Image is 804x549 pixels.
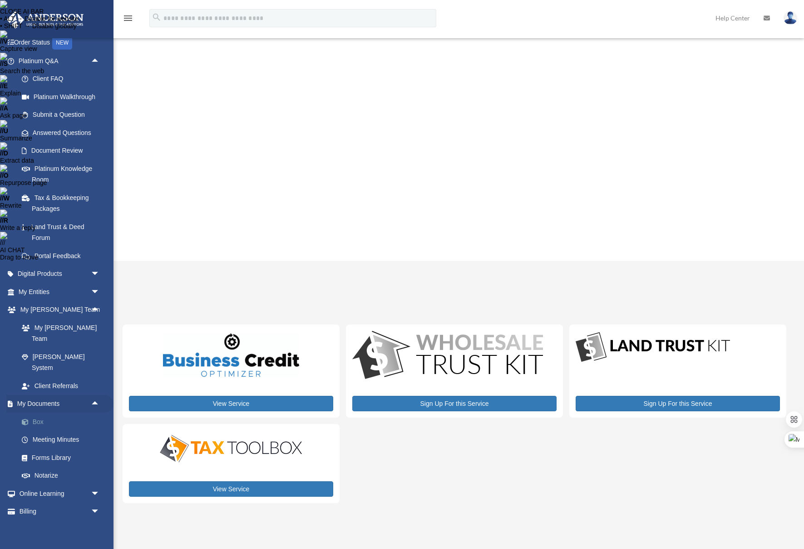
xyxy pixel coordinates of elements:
span: arrow_drop_down [91,484,109,503]
a: View Service [129,396,333,411]
a: My [PERSON_NAME] Team [13,319,113,348]
img: website_grey.svg [15,24,22,31]
img: tab_domain_overview_orange.svg [25,53,32,60]
a: Sign Up For this Service [352,396,557,411]
span: arrow_drop_down [91,503,109,521]
a: Sign Up For this Service [576,396,780,411]
a: Billingarrow_drop_down [6,503,113,521]
div: v 4.0.25 [25,15,44,22]
a: [PERSON_NAME] System [13,348,113,377]
div: Keywords by Traffic [100,54,153,60]
img: WS-Trust-Kit-lgo-1.jpg [352,331,543,381]
a: My Entitiesarrow_drop_down [6,283,113,301]
div: Domain Overview [35,54,81,60]
a: Online Learningarrow_drop_down [6,484,113,503]
span: arrow_drop_down [91,265,109,284]
img: tab_keywords_by_traffic_grey.svg [90,53,98,60]
span: arrow_drop_down [91,283,109,301]
span: arrow_drop_up [91,395,109,414]
img: LandTrust_lgo-1.jpg [576,331,730,364]
a: My [PERSON_NAME] Teamarrow_drop_up [6,301,113,319]
div: Domain: [DOMAIN_NAME] [24,24,100,31]
a: Meeting Minutes [13,431,113,449]
span: arrow_drop_up [91,301,109,319]
a: Digital Productsarrow_drop_down [6,265,109,283]
a: My Documentsarrow_drop_up [6,395,113,413]
a: Forms Library [13,449,113,467]
a: Notarize [13,467,113,485]
a: View Service [129,481,333,497]
a: Client Referrals [13,377,113,395]
a: Box [13,413,113,431]
img: logo_orange.svg [15,15,22,22]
